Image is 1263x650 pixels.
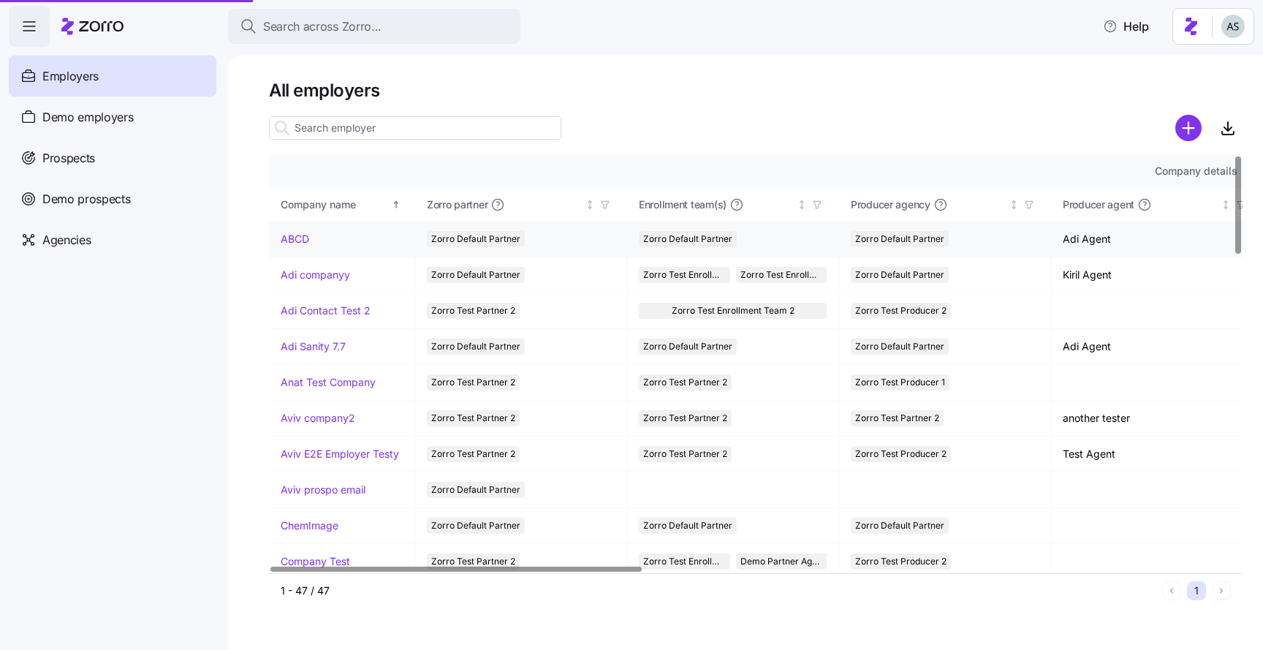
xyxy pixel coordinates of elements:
[797,200,807,210] div: Not sorted
[839,188,1051,222] th: Producer agencyNot sorted
[42,149,95,167] span: Prospects
[643,267,726,283] span: Zorro Test Enrollment Team 2
[1091,12,1161,41] button: Help
[431,339,520,355] span: Zorro Default Partner
[431,231,520,247] span: Zorro Default Partner
[672,303,794,319] span: Zorro Test Enrollment Team 2
[855,518,944,534] span: Zorro Default Partner
[1103,18,1149,35] span: Help
[269,79,1243,102] h1: All employers
[281,303,371,318] a: Adi Contact Test 2
[228,9,520,44] button: Search across Zorro...
[431,553,515,570] span: Zorro Test Partner 2
[9,178,216,219] a: Demo prospects
[281,447,399,461] a: Aviv E2E Employer Testy
[855,410,939,426] span: Zorro Test Partner 2
[1221,200,1231,210] div: Not sorted
[431,303,515,319] span: Zorro Test Partner 2
[740,553,823,570] span: Demo Partner Agency
[855,553,947,570] span: Zorro Test Producer 2
[281,583,1156,598] div: 1 - 47 / 47
[740,267,823,283] span: Zorro Test Enrollment Team 1
[9,56,216,97] a: Employers
[9,97,216,137] a: Demo employers
[643,446,727,462] span: Zorro Test Partner 2
[627,188,839,222] th: Enrollment team(s)Not sorted
[1051,401,1263,437] td: another tester
[9,137,216,178] a: Prospects
[1221,15,1245,38] img: c4d3a52e2a848ea5f7eb308790fba1e4
[281,375,376,390] a: Anat Test Company
[431,446,515,462] span: Zorro Test Partner 2
[855,231,944,247] span: Zorro Default Partner
[643,553,726,570] span: Zorro Test Enrollment Team 2
[643,410,727,426] span: Zorro Test Partner 2
[42,190,131,208] span: Demo prospects
[643,339,732,355] span: Zorro Default Partner
[281,411,355,426] a: Aviv company2
[269,188,415,222] th: Company nameSorted ascending
[281,268,350,282] a: Adi companyy
[855,374,945,390] span: Zorro Test Producer 1
[643,374,727,390] span: Zorro Test Partner 2
[1051,188,1263,222] th: Producer agentNot sorted
[1162,581,1181,600] button: Previous page
[431,267,520,283] span: Zorro Default Partner
[855,267,944,283] span: Zorro Default Partner
[42,67,99,86] span: Employers
[855,339,944,355] span: Zorro Default Partner
[431,518,520,534] span: Zorro Default Partner
[855,446,947,462] span: Zorro Test Producer 2
[643,231,732,247] span: Zorro Default Partner
[643,518,732,534] span: Zorro Default Partner
[1175,115,1202,141] svg: add icon
[851,197,930,212] span: Producer agency
[1051,222,1263,257] td: Adi Agent
[1051,329,1263,365] td: Adi Agent
[639,197,727,212] span: Enrollment team(s)
[1051,437,1263,472] td: Test Agent
[263,18,382,36] span: Search across Zorro...
[1187,581,1206,600] button: 1
[281,518,338,533] a: ChemImage
[431,410,515,426] span: Zorro Test Partner 2
[1009,200,1019,210] div: Not sorted
[281,339,346,354] a: Adi Sanity 7.7
[1212,581,1231,600] button: Next page
[281,554,350,569] a: Company Test
[9,219,216,260] a: Agencies
[431,482,520,498] span: Zorro Default Partner
[1063,197,1134,212] span: Producer agent
[42,231,91,249] span: Agencies
[1051,257,1263,293] td: Kiril Agent
[585,200,595,210] div: Not sorted
[855,303,947,319] span: Zorro Test Producer 2
[427,197,488,212] span: Zorro partner
[281,232,309,246] a: ABCD
[42,108,134,126] span: Demo employers
[431,374,515,390] span: Zorro Test Partner 2
[269,116,561,140] input: Search employer
[281,483,365,497] a: Aviv prospo email
[391,200,401,210] div: Sorted ascending
[281,197,389,213] div: Company name
[415,188,627,222] th: Zorro partnerNot sorted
